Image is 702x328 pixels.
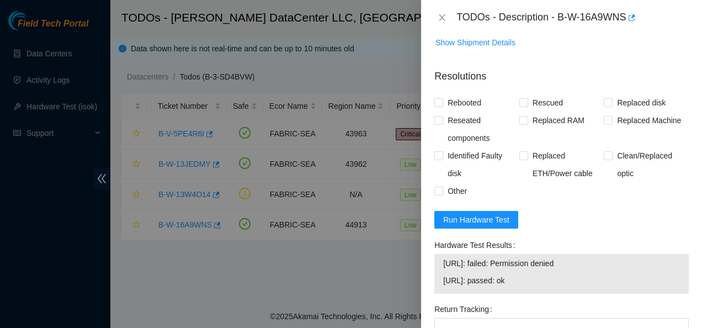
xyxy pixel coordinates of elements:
span: Show Shipment Details [435,36,515,49]
span: Replaced disk [613,94,670,112]
button: Run Hardware Test [434,211,518,229]
span: Rescued [528,94,567,112]
p: Resolutions [434,60,689,84]
span: Replaced Machine [613,112,685,129]
span: Rebooted [443,94,486,112]
label: Hardware Test Results [434,236,519,254]
span: Clean/Replaced optic [613,147,689,182]
span: close [438,13,446,22]
span: Replaced RAM [528,112,589,129]
span: [URL]: passed: ok [443,274,680,287]
span: [URL]: failed: Permission denied [443,257,680,269]
span: Run Hardware Test [443,214,509,226]
span: Other [443,182,471,200]
label: Return Tracking [434,300,497,318]
button: Show Shipment Details [435,34,516,51]
div: TODOs - Description - B-W-16A9WNS [456,9,689,27]
span: Identified Faulty disk [443,147,519,182]
span: Reseated components [443,112,519,147]
button: Close [434,13,450,23]
span: Replaced ETH/Power cable [528,147,604,182]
